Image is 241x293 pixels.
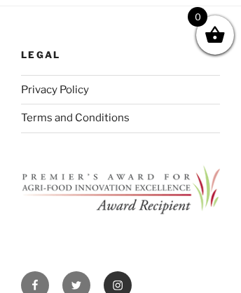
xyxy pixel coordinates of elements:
h2: Legal [21,48,220,61]
a: Terms and Conditions [21,111,130,124]
nav: Legal [21,75,220,133]
span: 0 [188,7,207,27]
a: Privacy Policy [21,83,89,96]
aside: Footer [21,27,220,271]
